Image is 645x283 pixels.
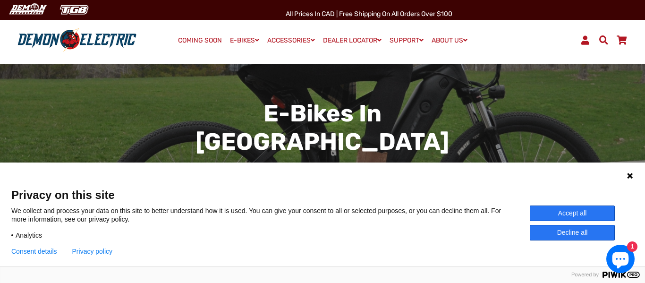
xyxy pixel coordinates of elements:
span: Analytics [16,231,42,240]
img: Demon Electric [5,2,50,17]
button: Accept all [530,206,615,221]
button: Decline all [530,225,615,240]
button: Consent details [11,248,57,255]
img: Demon Electric logo [14,28,140,52]
span: All Prices in CAD | Free shipping on all orders over $100 [286,10,452,18]
a: Privacy policy [72,248,113,255]
a: SUPPORT [386,34,427,47]
span: Powered by [568,272,603,278]
a: COMING SOON [175,34,225,47]
a: E-BIKES [227,34,263,47]
a: ABOUT US [428,34,471,47]
p: We collect and process your data on this site to better understand how it is used. You can give y... [11,206,530,223]
a: ACCESSORIES [264,34,318,47]
img: TGB Canada [55,2,93,17]
inbox-online-store-chat: Shopify online store chat [603,245,637,275]
span: Privacy on this site [11,188,634,202]
a: DEALER LOCATOR [320,34,385,47]
h1: E-Bikes in [GEOGRAPHIC_DATA] [153,99,492,156]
